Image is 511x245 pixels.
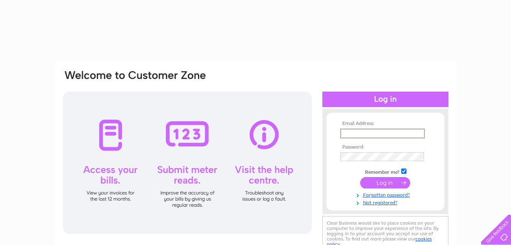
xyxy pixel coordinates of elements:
[340,190,433,198] a: Forgotten password?
[340,198,433,206] a: Not registered?
[338,167,433,175] td: Remember me?
[338,121,433,127] th: Email Address:
[338,144,433,150] th: Password:
[360,177,410,188] input: Submit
